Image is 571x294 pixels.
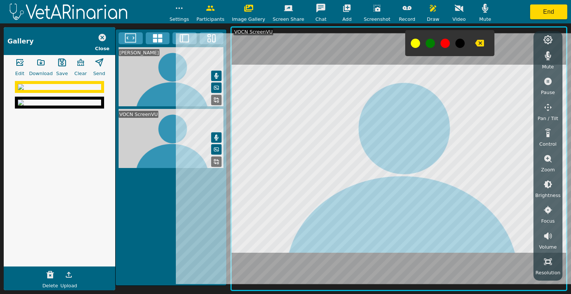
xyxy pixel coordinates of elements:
span: Record [399,16,415,23]
button: Mute [211,132,222,143]
span: Participants [196,16,224,23]
img: 3e3fa759-a979-4bf3-a005-3d29427dac3b [18,84,101,90]
button: End [530,4,567,19]
span: Pan / Tilt [538,115,558,122]
button: Replace Feed [211,156,222,167]
span: Screenshot [364,16,390,23]
div: [PERSON_NAME] [119,49,159,56]
span: Mute [479,16,491,23]
span: Save [56,70,68,77]
span: Zoom [541,166,555,173]
span: Delete [42,282,58,289]
div: Gallery [7,36,33,46]
span: Pause [541,89,555,96]
img: logoWhite.png [4,1,134,22]
button: Picture in Picture [211,83,222,93]
button: Mute [211,71,222,81]
button: Three Window Medium [200,32,224,44]
span: Download [29,70,53,77]
span: Volume [539,243,557,251]
span: Settings [170,16,189,23]
span: Close [95,45,110,52]
span: Focus [541,217,555,224]
span: Image Gallery [232,16,265,23]
span: Chat [315,16,326,23]
span: Mute [542,63,554,70]
span: Brightness [535,192,561,199]
div: VOCN ScreenVU [233,28,273,35]
button: Upload [59,267,78,282]
button: Fullscreen [119,32,143,44]
button: Replace Feed [211,95,222,105]
img: c836652f-ce83-4c11-b625-4a5f29e70445 [18,100,101,106]
span: Control [539,140,557,148]
button: Picture in Picture [211,144,222,155]
span: Screen Share [272,16,304,23]
button: Two Window Medium [172,32,197,44]
span: Upload [61,282,77,289]
span: Resolution [535,269,560,276]
span: Video [452,16,466,23]
span: Add [342,16,352,23]
span: Draw [427,16,439,23]
span: Clear [74,70,87,77]
button: 4x4 [146,32,170,44]
span: Send [93,70,105,77]
div: VOCN ScreenVU [119,111,158,118]
span: Edit [15,70,25,77]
